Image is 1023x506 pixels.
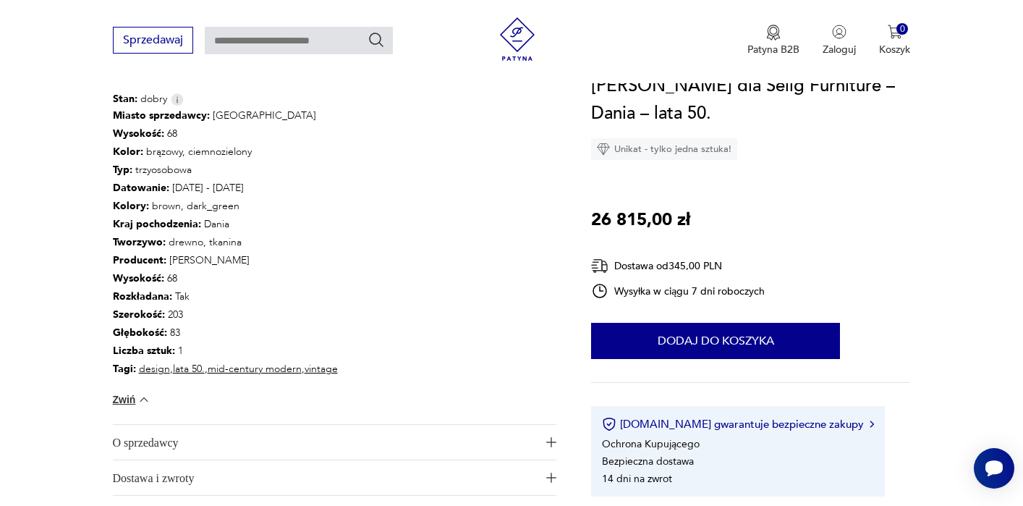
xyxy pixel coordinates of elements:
[208,362,302,376] a: mid-century modern
[113,269,338,287] p: 68
[602,454,694,468] li: Bezpieczna dostawa
[113,308,165,321] b: Szerokość :
[546,437,556,447] img: Ikona plusa
[974,448,1014,489] iframe: Smartsupp widget button
[823,25,856,56] button: Zaloguj
[113,235,166,249] b: Tworzywo :
[113,287,338,305] p: Tak
[113,392,151,407] button: Zwiń
[113,179,338,197] p: [DATE] - [DATE]
[591,323,840,359] button: Dodaj do koszyka
[113,305,338,324] p: 203
[113,326,167,340] b: Głębokość :
[113,233,338,251] p: drewno, tkanina
[823,43,856,56] p: Zaloguj
[113,362,136,376] b: Tagi:
[113,217,201,231] b: Kraj pochodzenia :
[113,253,166,267] b: Producent :
[888,25,902,39] img: Ikona koszyka
[113,163,132,177] b: Typ :
[113,360,338,378] p: , , ,
[113,143,338,161] p: brązowy, ciemnozielony
[113,271,164,285] b: Wysokość :
[747,25,799,56] a: Ikona medaluPatyna B2B
[113,460,557,495] button: Ikona plusaDostawa i zwroty
[591,45,910,127] h1: Rozkładana trzyosobowa Z- sofa – proj. [PERSON_NAME] dla Selig Furniture – Dania – lata 50.
[766,25,781,41] img: Ikona medalu
[305,362,338,376] a: vintage
[113,342,338,360] p: 1
[747,43,799,56] p: Patyna B2B
[368,31,385,49] button: Szukaj
[597,143,610,156] img: Ikona diamentu
[546,473,556,483] img: Ikona plusa
[602,417,616,431] img: Ikona certyfikatu
[591,257,608,275] img: Ikona dostawy
[113,106,338,125] p: [GEOGRAPHIC_DATA]
[496,17,539,61] img: Patyna - sklep z meblami i dekoracjami vintage
[171,93,184,106] img: Info icon
[113,125,338,143] p: 68
[832,25,846,39] img: Ikonka użytkownika
[113,181,169,195] b: Datowanie :
[896,23,909,35] div: 0
[591,138,737,160] div: Unikat - tylko jedna sztuka!
[879,43,910,56] p: Koszyk
[879,25,910,56] button: 0Koszyk
[113,36,193,46] a: Sprzedawaj
[173,362,205,376] a: lata 50.
[591,282,765,300] div: Wysyłka w ciągu 7 dni roboczych
[113,145,143,159] b: Kolor:
[137,392,151,407] img: chevron down
[113,324,338,342] p: 83
[602,437,700,450] li: Ochrona Kupującego
[113,109,210,122] b: Miasto sprzedawcy :
[113,425,557,460] button: Ikona plusaO sprzedawcy
[113,127,164,140] b: Wysokość :
[113,27,193,54] button: Sprzedawaj
[139,362,170,376] a: design
[113,344,175,358] b: Liczba sztuk:
[113,92,167,106] span: dobry
[113,197,338,215] p: brown, dark_green
[870,421,874,428] img: Ikona strzałki w prawo
[113,161,338,179] p: trzyosobowa
[113,199,149,213] b: Kolory :
[591,206,690,234] p: 26 815,00 zł
[113,251,338,269] p: [PERSON_NAME]
[591,257,765,275] div: Dostawa od 345,00 PLN
[113,92,137,106] b: Stan:
[113,215,338,233] p: Dania
[113,460,537,495] span: Dostawa i zwroty
[602,417,873,431] button: [DOMAIN_NAME] gwarantuje bezpieczne zakupy
[113,425,537,460] span: O sprzedawcy
[113,290,172,303] b: Rozkładana :
[602,471,672,485] li: 14 dni na zwrot
[747,25,799,56] button: Patyna B2B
